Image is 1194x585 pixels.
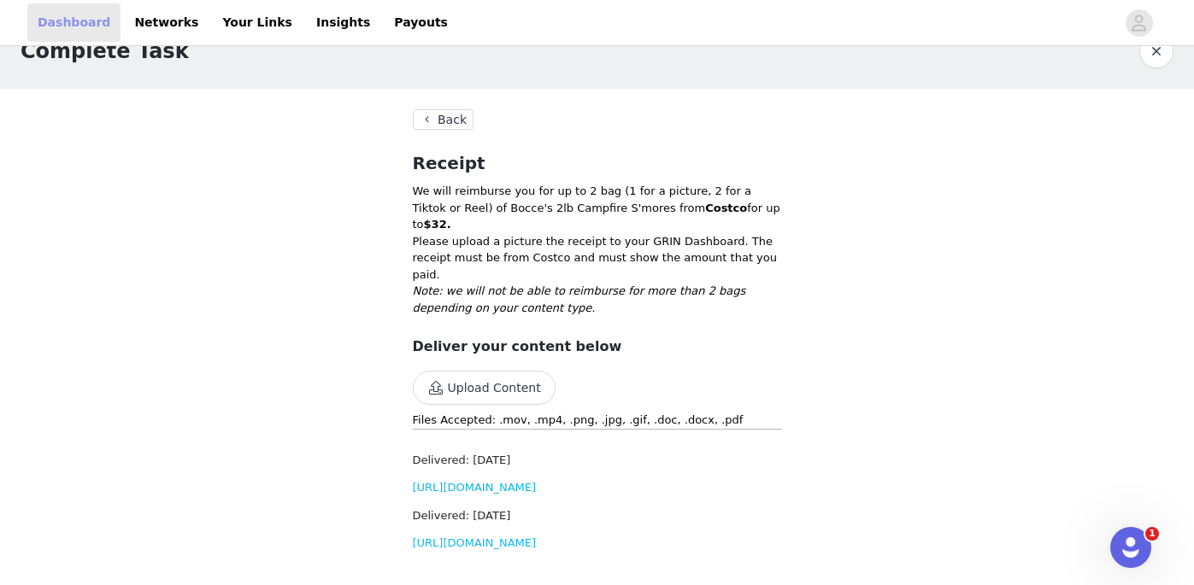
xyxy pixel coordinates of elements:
[124,3,209,42] a: Networks
[413,284,746,314] em: Note: we will not be able to reimburse for more than 2 bags depending on your content type.
[424,218,451,231] strong: $32.
[1110,527,1151,568] iframe: Intercom live chat
[413,150,782,176] h2: Receipt
[1131,9,1147,37] div: avatar
[413,336,782,357] h3: Deliver your content below
[413,382,556,395] span: Upload Content
[413,507,782,524] h3: Delivered: [DATE]
[413,109,474,130] button: Back
[212,3,303,42] a: Your Links
[413,233,782,284] p: Please upload a picture the receipt to your GRIN Dashboard. The receipt must be from Costco and m...
[413,452,782,469] h3: Delivered: [DATE]
[413,371,556,405] button: Upload Content
[21,36,189,67] h1: Complete Task
[413,536,537,549] a: [URL][DOMAIN_NAME]
[413,183,782,233] p: We will reimburse you for up to 2 bag (1 for a picture, 2 for a Tiktok or Reel) of Bocce's 2lb Ca...
[1145,527,1159,541] span: 1
[306,3,380,42] a: Insights
[413,412,782,429] p: Files Accepted: .mov, .mp4, .png, .jpg, .gif, .doc, .docx, .pdf
[413,481,537,494] a: [URL][DOMAIN_NAME]
[384,3,458,42] a: Payouts
[705,202,747,214] strong: Costco
[27,3,121,42] a: Dashboard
